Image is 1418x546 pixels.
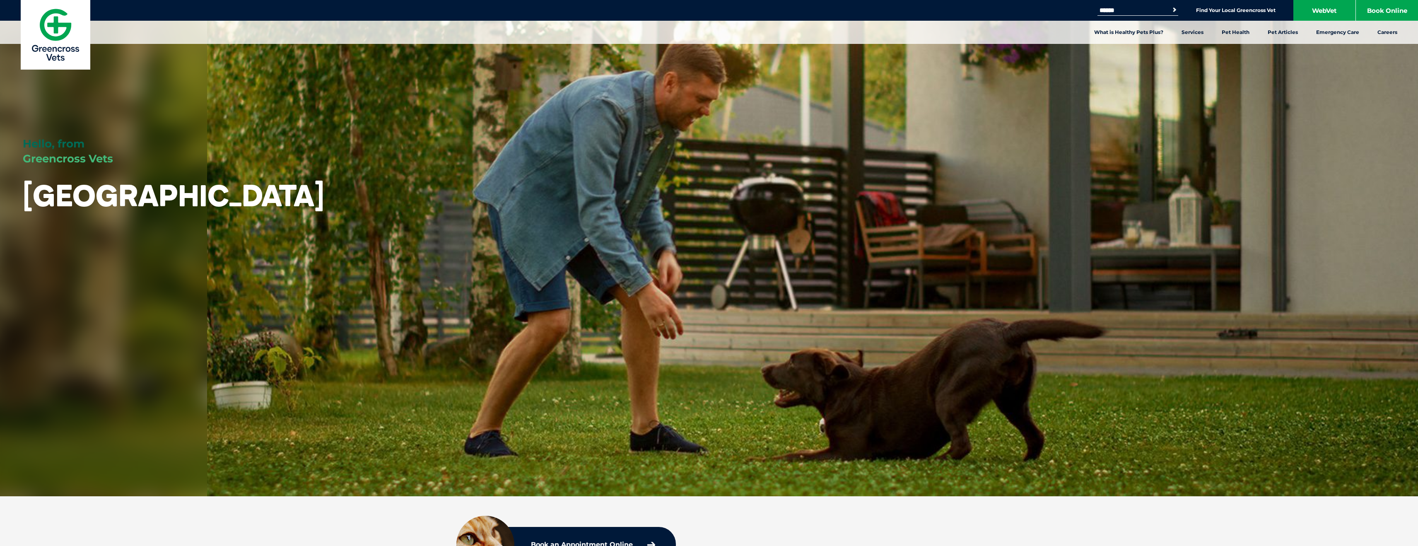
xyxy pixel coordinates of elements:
[1170,6,1179,14] button: Search
[1196,7,1276,14] a: Find Your Local Greencross Vet
[1213,21,1259,44] a: Pet Health
[23,152,113,165] span: Greencross Vets
[1085,21,1172,44] a: What is Healthy Pets Plus?
[23,137,84,150] span: Hello, from
[1259,21,1307,44] a: Pet Articles
[23,179,324,212] h1: [GEOGRAPHIC_DATA]
[1368,21,1406,44] a: Careers
[1307,21,1368,44] a: Emergency Care
[1172,21,1213,44] a: Services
